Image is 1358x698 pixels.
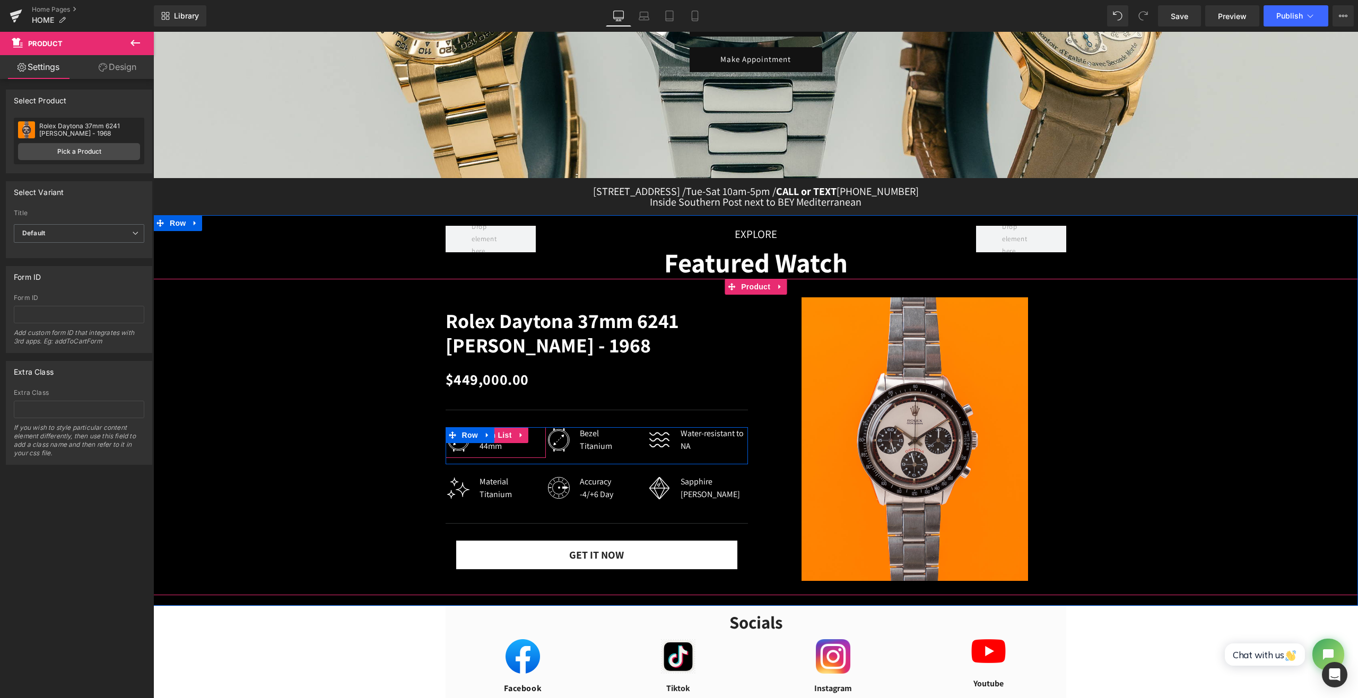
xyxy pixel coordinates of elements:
[682,5,708,26] a: Mobile
[426,444,460,456] div: Accuracy
[324,395,361,411] span: Icon List
[14,389,144,396] div: Extra Class
[1171,11,1188,22] span: Save
[14,423,144,464] div: If you wish to style particular content element differently, then use this field to add a class n...
[18,143,140,160] a: Pick a Product
[14,183,35,199] span: Row
[32,16,54,24] span: HOME
[32,5,154,14] a: Home Pages
[14,209,144,220] label: Title
[527,456,587,469] div: [PERSON_NAME]
[1218,11,1247,22] span: Preview
[154,5,206,26] a: New Library
[657,5,682,26] a: Tablet
[1060,598,1200,648] iframe: Tidio Chat
[14,329,144,352] div: Add custom form ID that integrates with 3rd apps. Eg: addToCartForm
[361,395,375,411] a: Expand / Collapse
[585,247,620,263] span: Product
[306,395,327,411] span: Row
[39,122,140,137] div: Rolex Daytona 37mm 6241 [PERSON_NAME] - 1968
[327,395,341,411] a: Expand / Collapse
[1264,5,1328,26] button: Publish
[648,266,875,549] img: Rolex Daytona 37mm 6241 Newman - 1968
[1133,5,1154,26] button: Redo
[398,194,807,211] div: EXPLORE
[14,294,144,302] div: Form ID
[326,444,359,456] div: Material
[426,456,460,469] div: -4/+6 Day
[1107,5,1128,26] button: Undo
[14,90,67,105] div: Select Product
[1276,12,1303,20] span: Publish
[174,11,199,21] span: Library
[683,153,765,166] span: [PHONE_NUMBER]
[468,642,582,659] div: Tiktok
[631,5,657,26] a: Laptop
[527,395,594,421] div: Water-resistant to NA
[326,408,359,421] div: 44mm
[1205,5,1259,26] a: Preview
[426,408,459,421] div: Titanium
[497,163,708,177] span: Inside Southern Post next to BEY Mediterranean
[79,55,156,79] a: Design
[623,153,683,166] strong: CALL or TEXT
[536,15,669,40] a: Make Appointment
[426,395,459,408] div: Bezel
[14,182,64,197] div: Select Variant
[1333,5,1354,26] button: More
[313,655,427,659] div: Facebook
[14,267,41,281] div: Form ID
[533,153,623,166] span: Tue-Sat 10am-5pm /
[292,277,595,325] a: Rolex Daytona 37mm 6241 [PERSON_NAME] - 1968
[398,215,807,247] h2: Featured Watch
[303,509,584,537] button: GET IT NOW
[606,5,631,26] a: Desktop
[292,334,376,361] span: $449,000.00
[478,579,727,602] h2: Socials
[14,361,54,376] div: Extra Class
[778,643,892,660] h4: youtube
[326,456,359,469] div: Titanium
[527,444,587,456] div: Sapphire
[35,183,49,199] a: Expand / Collapse
[1322,662,1347,687] div: Open Intercom Messenger
[622,655,739,659] h4: Instagram
[28,39,63,48] span: Product
[22,229,45,237] b: Default
[620,247,633,263] a: Expand / Collapse
[18,121,35,138] img: pImage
